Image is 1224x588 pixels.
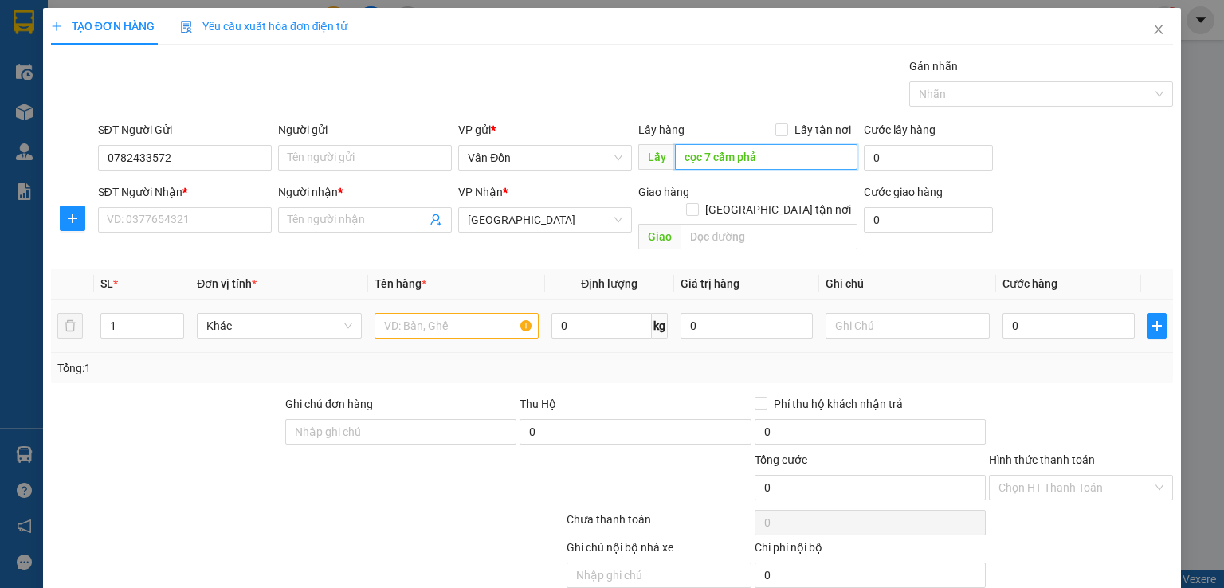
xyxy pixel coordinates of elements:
[681,277,739,290] span: Giá trị hàng
[681,224,857,249] input: Dọc đường
[826,313,990,339] input: Ghi Chú
[638,123,685,136] span: Lấy hàng
[57,359,473,377] div: Tổng: 1
[755,453,807,466] span: Tổng cước
[51,20,155,33] span: TẠO ĐƠN HÀNG
[755,539,986,563] div: Chi phí nội bộ
[1152,23,1165,36] span: close
[788,121,857,139] span: Lấy tận nơi
[638,186,689,198] span: Giao hàng
[458,121,632,139] div: VP gửi
[98,121,272,139] div: SĐT Người Gửi
[180,20,348,33] span: Yêu cầu xuất hóa đơn điện tử
[864,145,993,171] input: Cước lấy hàng
[638,224,681,249] span: Giao
[98,183,272,201] div: SĐT Người Nhận
[375,313,539,339] input: VD: Bàn, Ghế
[675,144,857,170] input: Dọc đường
[567,539,751,563] div: Ghi chú nội bộ nhà xe
[285,419,516,445] input: Ghi chú đơn hàng
[520,398,556,410] span: Thu Hộ
[699,201,857,218] span: [GEOGRAPHIC_DATA] tận nơi
[206,314,351,338] span: Khác
[51,21,62,32] span: plus
[1002,277,1057,290] span: Cước hàng
[100,277,113,290] span: SL
[767,395,909,413] span: Phí thu hộ khách nhận trả
[581,277,637,290] span: Định lượng
[197,277,257,290] span: Đơn vị tính
[652,313,668,339] span: kg
[285,398,373,410] label: Ghi chú đơn hàng
[638,144,675,170] span: Lấy
[458,186,503,198] span: VP Nhận
[468,208,622,232] span: Hà Nội
[430,214,442,226] span: user-add
[819,269,996,300] th: Ghi chú
[278,183,452,201] div: Người nhận
[61,212,84,225] span: plus
[567,563,751,588] input: Nhập ghi chú
[565,511,752,539] div: Chưa thanh toán
[989,453,1095,466] label: Hình thức thanh toán
[864,186,943,198] label: Cước giao hàng
[468,146,622,170] span: Vân Đồn
[180,21,193,33] img: icon
[864,207,993,233] input: Cước giao hàng
[60,206,85,231] button: plus
[1148,319,1166,332] span: plus
[864,123,936,136] label: Cước lấy hàng
[375,277,426,290] span: Tên hàng
[57,313,83,339] button: delete
[1147,313,1167,339] button: plus
[681,313,813,339] input: 0
[909,60,958,73] label: Gán nhãn
[1136,8,1181,53] button: Close
[278,121,452,139] div: Người gửi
